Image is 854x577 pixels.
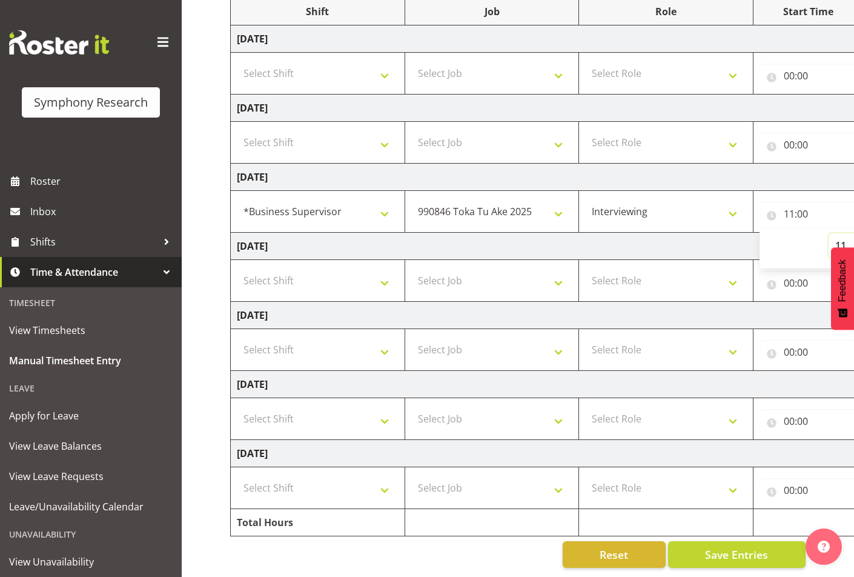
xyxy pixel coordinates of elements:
a: View Leave Balances [3,431,179,461]
button: Save Entries [668,541,806,568]
div: Unavailability [3,522,179,547]
span: Leave/Unavailability Calendar [9,498,173,516]
a: Leave/Unavailability Calendar [3,492,179,522]
a: Manual Timesheet Entry [3,345,179,376]
a: Apply for Leave [3,401,179,431]
span: View Timesheets [9,321,173,339]
div: Job [411,4,573,19]
button: Feedback - Show survey [831,247,854,330]
span: Apply for Leave [9,407,173,425]
img: help-xxl-2.png [818,541,830,553]
div: Symphony Research [34,93,148,112]
span: Feedback [837,259,848,302]
span: Reset [600,547,628,562]
span: Shifts [30,233,157,251]
div: Leave [3,376,179,401]
span: Roster [30,172,176,190]
span: View Leave Requests [9,467,173,485]
span: Time & Attendance [30,263,157,281]
a: View Leave Requests [3,461,179,492]
span: Inbox [30,202,176,221]
span: Save Entries [705,547,768,562]
a: View Timesheets [3,315,179,345]
div: Timesheet [3,290,179,315]
span: View Unavailability [9,553,173,571]
span: View Leave Balances [9,437,173,455]
td: Total Hours [231,509,405,536]
div: Shift [237,4,399,19]
div: Role [585,4,747,19]
button: Reset [563,541,666,568]
span: Manual Timesheet Entry [9,352,173,370]
a: View Unavailability [3,547,179,577]
img: Rosterit website logo [9,30,109,55]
